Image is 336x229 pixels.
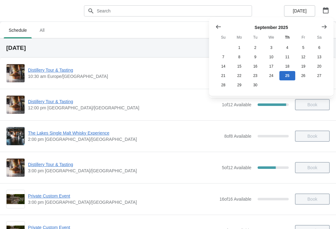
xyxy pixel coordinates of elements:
[284,5,315,17] button: [DATE]
[247,52,263,62] button: Tuesday September 9 2025
[263,43,279,52] button: Wednesday September 3 2025
[215,80,231,90] button: Sunday September 28 2025
[231,43,247,52] button: Monday September 1 2025
[295,43,311,52] button: Friday September 5 2025
[215,71,231,80] button: Sunday September 21 2025
[96,5,252,17] input: Search
[7,194,25,204] img: Private Custom Event | | 3:00 pm Europe/London
[28,168,219,174] span: 3:00 pm [GEOGRAPHIC_DATA]/[GEOGRAPHIC_DATA]
[311,52,327,62] button: Saturday September 13 2025
[28,67,219,73] span: Distillery Tour & Tasting
[311,32,327,43] th: Saturday
[215,62,231,71] button: Sunday September 14 2025
[295,32,311,43] th: Friday
[279,32,295,43] th: Thursday
[293,8,306,13] span: [DATE]
[34,25,50,36] span: All
[247,43,263,52] button: Tuesday September 2 2025
[311,71,327,80] button: Saturday September 27 2025
[28,98,219,105] span: Distillery Tour & Tasting
[247,32,263,43] th: Tuesday
[222,102,251,107] span: 1 of 12 Available
[7,64,25,82] img: Distillery Tour & Tasting | | 10:30 am Europe/London
[279,71,295,80] button: Today Thursday September 25 2025
[28,73,219,79] span: 10:30 am Europe/[GEOGRAPHIC_DATA]
[7,127,25,145] img: The Lakes Single Malt Whisky Experience | | 2:00 pm Europe/London
[319,21,330,32] button: Show next month, October 2025
[28,199,216,205] span: 3:00 pm [GEOGRAPHIC_DATA]/[GEOGRAPHIC_DATA]
[279,62,295,71] button: Thursday September 18 2025
[279,43,295,52] button: Thursday September 4 2025
[263,62,279,71] button: Wednesday September 17 2025
[295,71,311,80] button: Friday September 26 2025
[4,25,32,36] span: Schedule
[263,52,279,62] button: Wednesday September 10 2025
[231,80,247,90] button: Monday September 29 2025
[28,105,219,111] span: 12:00 pm [GEOGRAPHIC_DATA]/[GEOGRAPHIC_DATA]
[247,71,263,80] button: Tuesday September 23 2025
[222,165,251,170] span: 5 of 12 Available
[247,62,263,71] button: Tuesday September 16 2025
[28,136,221,142] span: 2:00 pm [GEOGRAPHIC_DATA]/[GEOGRAPHIC_DATA]
[231,32,247,43] th: Monday
[247,80,263,90] button: Tuesday September 30 2025
[263,71,279,80] button: Wednesday September 24 2025
[215,52,231,62] button: Sunday September 7 2025
[311,43,327,52] button: Saturday September 6 2025
[215,32,231,43] th: Sunday
[295,62,311,71] button: Friday September 19 2025
[224,134,251,139] span: 8 of 8 Available
[231,71,247,80] button: Monday September 22 2025
[231,52,247,62] button: Monday September 8 2025
[7,96,25,114] img: Distillery Tour & Tasting | | 12:00 pm Europe/London
[213,21,224,32] button: Show previous month, August 2025
[28,130,221,136] span: The Lakes Single Malt Whisky Experience
[28,193,216,199] span: Private Custom Event
[263,32,279,43] th: Wednesday
[28,161,219,168] span: Distillery Tour & Tasting
[279,52,295,62] button: Thursday September 11 2025
[311,62,327,71] button: Saturday September 20 2025
[219,197,251,202] span: 16 of 16 Available
[7,159,25,177] img: Distillery Tour & Tasting | | 3:00 pm Europe/London
[295,52,311,62] button: Friday September 12 2025
[6,45,330,51] h2: [DATE]
[231,62,247,71] button: Monday September 15 2025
